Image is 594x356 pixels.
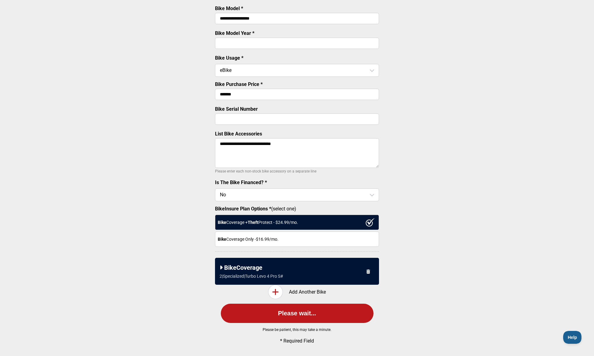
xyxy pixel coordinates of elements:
strong: Bike [218,220,226,225]
div: 2 | Specialized | Turbo Levo 4 Pro S# [220,274,283,279]
p: Please enter each non-stock bike accessory on a separate line [215,168,379,175]
label: Is The Bike Financed? * [215,180,267,185]
label: List Bike Accessories [215,131,262,137]
iframe: Toggle Customer Support [563,331,582,344]
label: (select one) [215,206,379,212]
div: BikeCoverage [220,264,374,271]
strong: BikeInsure Plan Options * [215,206,271,212]
p: * Required Field [225,338,369,344]
label: Bike Model * [215,6,243,11]
label: Bike Purchase Price * [215,81,263,87]
div: Add Another Bike [215,285,379,299]
div: Coverage Only - $16.99 /mo. [215,232,379,247]
label: Bike Serial Number [215,106,258,112]
label: Bike Usage * [215,55,243,61]
strong: Theft [248,220,258,225]
p: Please be patient, this may take a minute. [206,328,389,332]
div: Coverage + Protect - $ 24.99 /mo. [215,215,379,230]
strong: Bike [218,237,226,242]
img: ux1sgP1Haf775SAghJI38DyDlYP+32lKFAAAAAElFTkSuQmCC [366,218,375,227]
label: Bike Model Year * [215,30,254,36]
button: Please wait... [221,304,374,323]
